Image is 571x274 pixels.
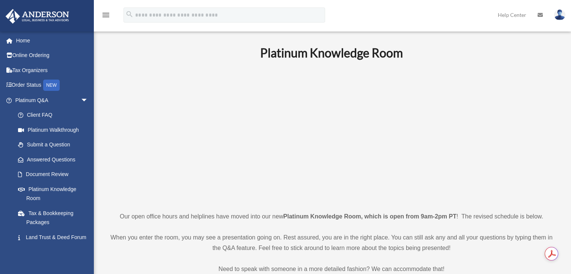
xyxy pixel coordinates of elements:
a: Client FAQ [11,108,99,123]
img: User Pic [554,9,565,20]
a: Document Review [11,167,99,182]
span: arrow_drop_down [81,93,96,108]
i: menu [101,11,110,20]
a: Online Ordering [5,48,99,63]
i: search [125,10,134,18]
a: Platinum Q&Aarrow_drop_down [5,93,99,108]
div: NEW [43,80,60,91]
a: Portal Feedback [11,245,99,260]
a: Submit a Question [11,137,99,152]
img: Anderson Advisors Platinum Portal [3,9,71,24]
p: When you enter the room, you may see a presentation going on. Rest assured, you are in the right ... [107,232,556,253]
iframe: 231110_Toby_KnowledgeRoom [219,71,444,197]
b: Platinum Knowledge Room [260,45,403,60]
a: Tax Organizers [5,63,99,78]
a: Answered Questions [11,152,99,167]
a: Home [5,33,99,48]
a: Land Trust & Deed Forum [11,230,99,245]
a: Platinum Knowledge Room [11,182,96,206]
a: Order StatusNEW [5,78,99,93]
a: Platinum Walkthrough [11,122,99,137]
strong: Platinum Knowledge Room, which is open from 9am-2pm PT [283,213,456,220]
a: Tax & Bookkeeping Packages [11,206,99,230]
p: Our open office hours and helplines have moved into our new ! The revised schedule is below. [107,211,556,222]
a: menu [101,13,110,20]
